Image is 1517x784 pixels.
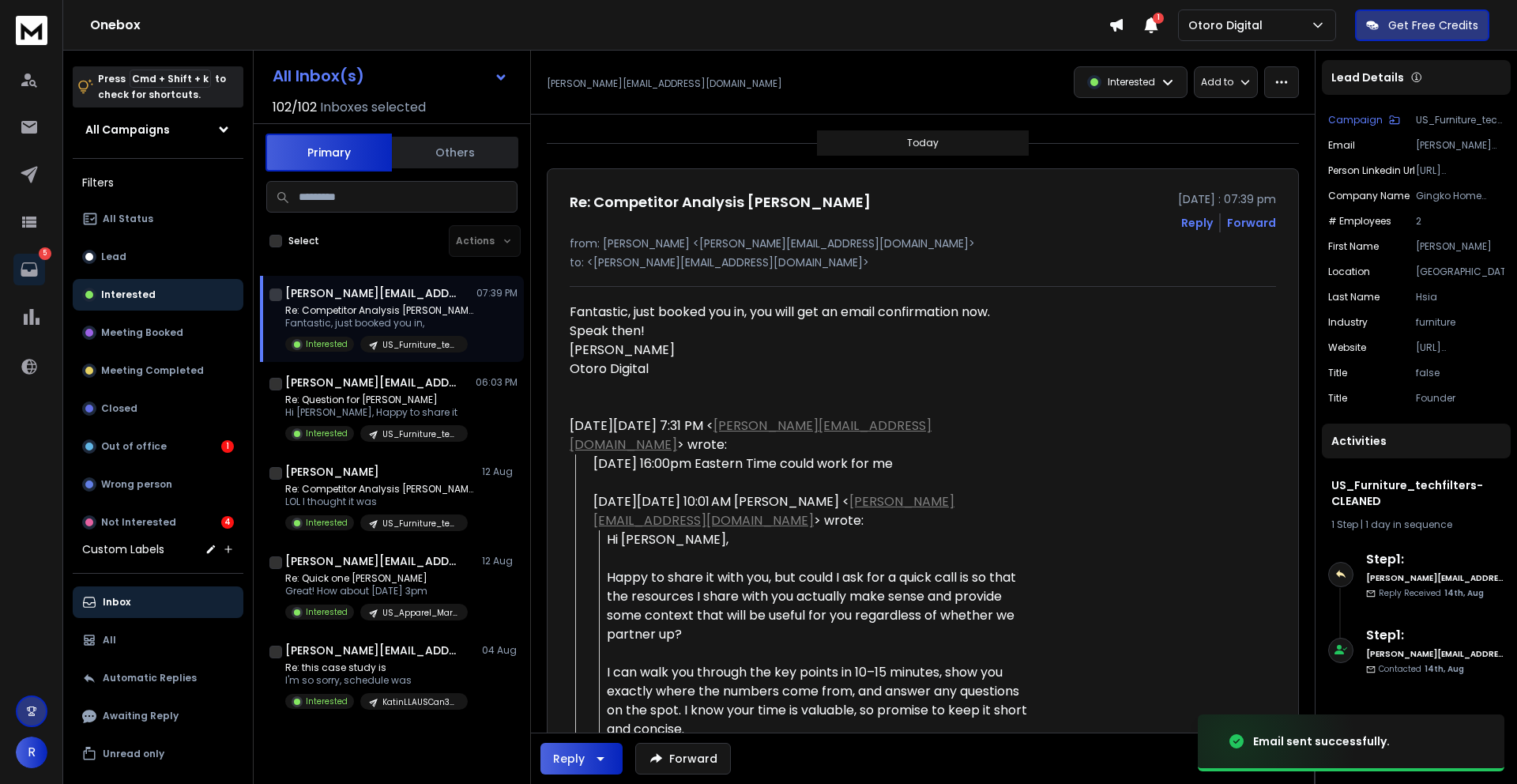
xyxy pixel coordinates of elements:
h1: [PERSON_NAME][EMAIL_ADDRESS][DOMAIN_NAME] [285,643,459,658]
button: All Campaigns [73,114,243,145]
h1: Re: Competitor Analysis [PERSON_NAME] [570,191,871,213]
div: Activities [1322,424,1511,458]
button: Closed [73,393,243,424]
p: Fantastic, just booked you in, [285,317,475,330]
span: 1 Step [1331,518,1358,531]
p: Interested [1108,76,1155,89]
button: Reply [540,743,623,775]
span: 102 / 102 [273,98,317,117]
p: Re: this case study is [285,661,468,674]
h6: Step 1 : [1366,626,1504,645]
div: Otoro Digital [570,360,1031,379]
div: [DATE][DATE] 10:01 AM [PERSON_NAME] < > wrote: [593,492,1031,530]
p: Out of office [101,440,167,453]
p: Meeting Completed [101,364,204,377]
p: Last Name [1328,291,1380,303]
p: Title [1328,392,1347,405]
div: Forward [1227,215,1276,231]
div: Hi [PERSON_NAME], [607,530,1031,549]
div: Fantastic, just booked you in, you will get an email confirmation now. [570,303,1031,322]
p: [URL][DOMAIN_NAME][PERSON_NAME] [1416,164,1504,177]
p: Contacted [1379,663,1464,675]
button: Reply [1181,215,1213,231]
p: Interested [306,695,348,707]
button: Not Interested4 [73,507,243,538]
div: Happy to share it with you, but could I ask for a quick call is so that the resources I share wit... [607,568,1031,644]
p: location [1328,266,1370,278]
h6: [PERSON_NAME][EMAIL_ADDRESS][DOMAIN_NAME] [1366,648,1504,660]
p: furniture [1416,316,1504,329]
p: Inbox [103,596,130,609]
p: 06:03 PM [476,376,518,389]
h1: [PERSON_NAME][EMAIL_ADDRESS][DOMAIN_NAME] [285,375,459,390]
button: All Status [73,203,243,235]
p: false [1416,367,1504,379]
h3: Filters [73,171,243,194]
div: | [1331,518,1501,531]
p: US_Furniture_techfilters-CLEANED [1416,114,1504,126]
span: 1 day in sequence [1365,518,1452,531]
p: LOL I thought it was [285,496,475,508]
p: Reply Received [1379,587,1484,599]
button: Wrong person [73,469,243,500]
p: [PERSON_NAME][EMAIL_ADDRESS][DOMAIN_NAME] [547,77,782,90]
h1: All Campaigns [85,122,170,138]
p: Re: Competitor Analysis [PERSON_NAME] [285,304,475,317]
div: 4 [221,516,234,529]
span: 14th, Aug [1444,587,1484,599]
p: US_Apparel_MarketingTitles-CLEANED [382,607,458,619]
h6: Step 1 : [1366,550,1504,569]
p: Closed [101,402,137,415]
p: [GEOGRAPHIC_DATA] [1416,266,1504,278]
p: Company Name [1328,190,1410,202]
p: Founder [1416,392,1504,405]
p: Campaign [1328,114,1383,126]
button: R [16,737,47,768]
button: Campaign [1328,114,1400,126]
button: All [73,624,243,656]
div: I can walk you through the key points in 10–15 minutes, show you exactly where the numbers come f... [607,644,1031,739]
p: Interested [306,517,348,529]
p: 2 [1416,215,1504,228]
div: Email sent successfully. [1253,733,1390,749]
p: industry [1328,316,1368,329]
span: Cmd + Shift + k [130,70,211,88]
button: Unread only [73,738,243,770]
p: Today [907,137,939,149]
p: Re: Competitor Analysis [PERSON_NAME] [285,483,475,496]
p: First Name [1328,240,1379,253]
p: Re: Question for [PERSON_NAME] [285,394,468,406]
button: All Inbox(s) [260,60,521,92]
div: 1 [221,440,234,453]
p: Interested [306,428,348,439]
span: 14th, Aug [1425,663,1464,675]
a: [PERSON_NAME][EMAIL_ADDRESS][DOMAIN_NAME] [570,416,932,454]
p: title [1328,367,1347,379]
h1: All Inbox(s) [273,68,364,84]
div: [DATE] 16:00pm Eastern Time could work for me [593,454,1031,473]
p: Add to [1201,76,1233,89]
p: 12 Aug [482,465,518,478]
div: [PERSON_NAME] [570,341,1031,360]
p: from: [PERSON_NAME] <[PERSON_NAME][EMAIL_ADDRESS][DOMAIN_NAME]> [570,236,1276,251]
p: US_Furniture_techfilters-CLEANED [382,428,458,440]
span: 1 [1153,13,1164,24]
button: Inbox [73,586,243,618]
a: [PERSON_NAME][EMAIL_ADDRESS][DOMAIN_NAME] [593,492,954,530]
button: Out of office1 [73,431,243,462]
p: Gingko Home Furnishings [1416,190,1504,202]
div: Speak then! [570,322,1031,341]
p: Otoro Digital [1188,17,1269,33]
div: [DATE][DATE] 7:31 PM < > wrote: [570,416,1031,454]
p: 04 Aug [482,644,518,657]
h1: Onebox [90,16,1109,35]
p: I'm so sorry, schedule was [285,674,468,687]
h1: [PERSON_NAME] [285,464,379,480]
button: Get Free Credits [1355,9,1489,41]
p: 5 [39,247,51,260]
p: to: <[PERSON_NAME][EMAIL_ADDRESS][DOMAIN_NAME]> [570,254,1276,270]
p: Awaiting Reply [103,710,179,722]
div: Reply [553,751,585,767]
